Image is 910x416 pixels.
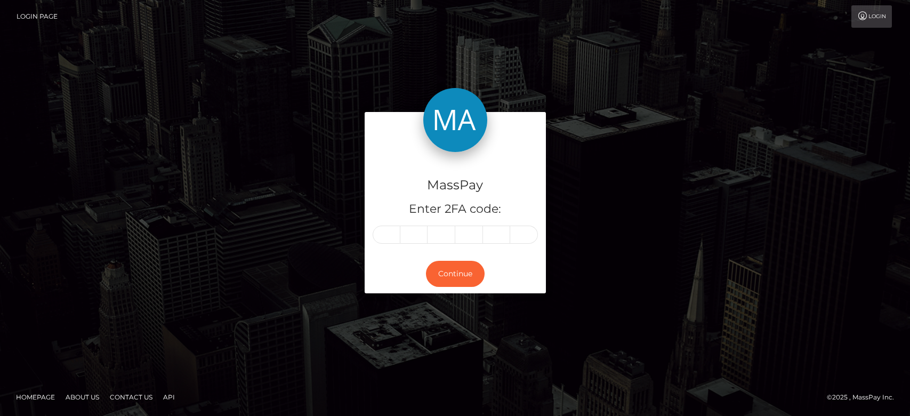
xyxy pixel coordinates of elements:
[423,88,487,152] img: MassPay
[373,201,538,218] h5: Enter 2FA code:
[827,391,902,403] div: © 2025 , MassPay Inc.
[373,176,538,195] h4: MassPay
[159,389,179,405] a: API
[61,389,103,405] a: About Us
[851,5,892,28] a: Login
[17,5,58,28] a: Login Page
[12,389,59,405] a: Homepage
[106,389,157,405] a: Contact Us
[426,261,485,287] button: Continue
